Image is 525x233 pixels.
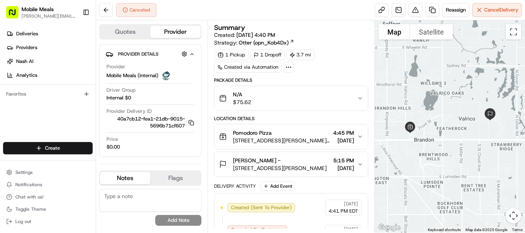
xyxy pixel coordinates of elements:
button: [PERSON_NAME][EMAIL_ADDRESS][DOMAIN_NAME] [22,13,76,19]
span: Nash AI [16,58,33,65]
button: Map camera controls [506,208,521,223]
span: Chat with us! [15,194,43,200]
button: Mobile Meals [22,5,54,13]
span: Driver Group [106,87,136,94]
div: Delivery Activity [214,183,256,189]
button: [PERSON_NAME] -[STREET_ADDRESS][PERSON_NAME]5:15 PM[DATE] [214,152,368,177]
span: Otter (opn_Kob4Dx) [239,39,289,46]
button: Quotes [100,26,150,38]
button: 40a7cb12-fea1-21db-9015-5696b71cf607 [106,116,194,129]
span: N/A [233,91,251,98]
a: Open this area in Google Maps (opens a new window) [377,223,402,233]
button: Provider [150,26,201,38]
span: Map data ©2025 Google [465,228,507,232]
button: Add Event [261,182,295,191]
button: Toggle fullscreen view [506,24,521,40]
button: Settings [3,167,93,178]
button: Flags [150,172,201,184]
button: Mobile Meals[PERSON_NAME][EMAIL_ADDRESS][DOMAIN_NAME] [3,3,80,21]
a: Analytics [3,69,96,81]
div: 3.7 mi [286,50,314,60]
span: Providers [16,44,37,51]
span: Provider Details [118,51,158,57]
button: Pomodoro Pizza[STREET_ADDRESS][PERSON_NAME][PERSON_NAME]4:45 PM[DATE] [214,124,368,149]
span: [DATE] [333,137,354,144]
span: 5:15 PM [333,157,354,164]
span: Notifications [15,182,42,188]
span: Create [45,145,60,152]
span: Created: [214,31,275,39]
span: [DATE] [344,226,358,232]
button: Notifications [3,179,93,190]
a: Terms [512,228,523,232]
span: 4:45 PM [333,129,354,137]
span: Provider Delivery ID [106,108,152,115]
div: 1 Dropoff [250,50,285,60]
span: Log out [15,218,31,225]
button: Reassign [442,3,469,17]
span: Provider [106,63,125,70]
button: Show satellite imagery [410,24,453,40]
button: Notes [100,172,150,184]
span: [STREET_ADDRESS][PERSON_NAME][PERSON_NAME] [233,137,330,144]
h3: Summary [214,24,245,31]
span: Mobile Meals (internal) [106,72,158,79]
span: [DATE] [344,201,358,207]
a: Providers [3,41,96,54]
button: Show street map [379,24,410,40]
button: Keyboard shortcuts [428,227,461,233]
span: Cancel Delivery [484,7,518,13]
a: Otter (opn_Kob4Dx) [239,39,294,46]
div: Favorites [3,88,93,100]
button: Create [3,142,93,154]
span: Reassign [446,7,466,13]
button: Toggle Theme [3,204,93,215]
span: [DATE] [333,164,354,172]
button: Log out [3,216,93,227]
span: [STREET_ADDRESS][PERSON_NAME] [233,164,327,172]
span: [DATE] 4:40 PM [236,31,275,38]
span: Analytics [16,72,37,79]
div: Strategy: [214,39,294,46]
span: [PERSON_NAME] - [233,157,281,164]
a: Nash AI [3,55,96,68]
span: Pomodoro Pizza [233,129,272,137]
a: Deliveries [3,28,96,40]
div: Package Details [214,77,368,83]
span: Deliveries [16,30,38,37]
button: Provider Details [106,48,195,60]
div: 1 Pickup [214,50,249,60]
span: Created (Sent To Provider) [231,204,292,211]
button: N/A$75.62 [214,86,368,111]
a: Created via Automation [214,62,282,73]
span: Price [106,136,118,143]
button: Canceled [116,3,156,17]
span: Toggle Theme [15,206,46,212]
span: $75.62 [233,98,251,106]
span: 4:41 PM EDT [329,208,358,215]
span: $0.00 [106,144,120,150]
span: Settings [15,169,33,175]
span: Internal $0 [106,94,131,101]
button: Chat with us! [3,192,93,202]
div: Location Details [214,116,368,122]
img: Google [377,223,402,233]
button: CancelDelivery [472,3,522,17]
img: MM.png [161,71,171,80]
